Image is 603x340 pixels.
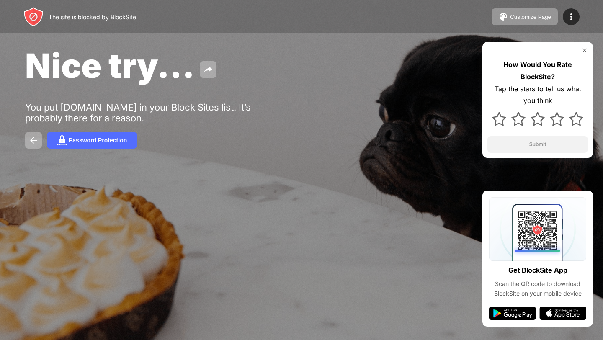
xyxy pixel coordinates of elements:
[492,8,558,25] button: Customize Page
[498,12,508,22] img: pallet.svg
[581,47,588,54] img: rate-us-close.svg
[550,112,564,126] img: star.svg
[49,13,136,21] div: The site is blocked by BlockSite
[489,307,536,320] img: google-play.svg
[487,59,588,83] div: How Would You Rate BlockSite?
[566,12,576,22] img: menu-icon.svg
[487,83,588,107] div: Tap the stars to tell us what you think
[569,112,583,126] img: star.svg
[57,135,67,145] img: password.svg
[531,112,545,126] img: star.svg
[487,136,588,153] button: Submit
[23,7,44,27] img: header-logo.svg
[539,307,586,320] img: app-store.svg
[489,279,586,298] div: Scan the QR code to download BlockSite on your mobile device
[510,14,551,20] div: Customize Page
[28,135,39,145] img: back.svg
[492,112,506,126] img: star.svg
[47,132,137,149] button: Password Protection
[69,137,127,144] div: Password Protection
[25,102,284,124] div: You put [DOMAIN_NAME] in your Block Sites list. It’s probably there for a reason.
[508,264,567,276] div: Get BlockSite App
[489,197,586,261] img: qrcode.svg
[203,64,213,75] img: share.svg
[511,112,526,126] img: star.svg
[25,45,195,86] span: Nice try...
